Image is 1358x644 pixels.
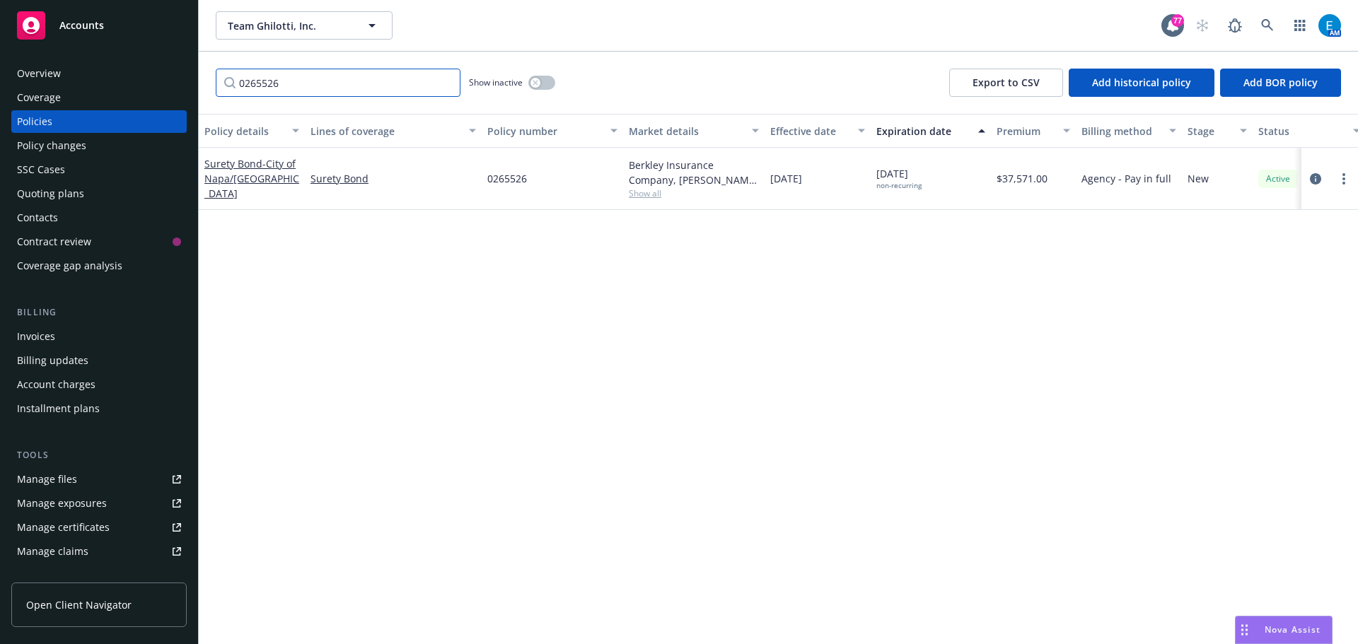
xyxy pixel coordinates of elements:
button: Market details [623,114,765,148]
button: Export to CSV [949,69,1063,97]
button: Nova Assist [1235,616,1333,644]
a: Surety Bond [311,171,476,186]
span: Nova Assist [1265,623,1321,636]
span: Add BOR policy [1243,76,1318,89]
button: Expiration date [871,114,991,148]
div: non-recurring [876,181,922,190]
a: circleInformation [1307,170,1324,187]
button: Policy number [482,114,623,148]
div: Coverage [17,86,61,109]
button: Stage [1182,114,1253,148]
div: Stage [1188,124,1231,139]
div: Coverage gap analysis [17,254,122,277]
input: Filter by keyword... [216,69,460,97]
img: photo [1318,14,1341,37]
a: SSC Cases [11,158,187,181]
a: Coverage [11,86,187,109]
span: Active [1264,172,1292,185]
a: Policies [11,110,187,133]
a: Start snowing [1188,11,1217,40]
a: Manage certificates [11,516,187,539]
button: Billing method [1076,114,1182,148]
div: Installment plans [17,397,100,420]
span: $37,571.00 [997,171,1047,186]
div: Policies [17,110,52,133]
span: Accounts [59,20,104,31]
div: Manage exposures [17,492,107,515]
a: Search [1253,11,1282,40]
span: Export to CSV [973,76,1040,89]
span: [DATE] [770,171,802,186]
div: Berkley Insurance Company, [PERSON_NAME] Corporation [629,158,759,187]
span: - City of Napa/[GEOGRAPHIC_DATA] [204,157,299,200]
a: Manage BORs [11,564,187,587]
div: SSC Cases [17,158,65,181]
div: Manage certificates [17,516,110,539]
a: Invoices [11,325,187,348]
a: Installment plans [11,397,187,420]
div: Account charges [17,373,95,396]
a: Policy changes [11,134,187,157]
div: 77 [1171,14,1184,27]
div: Tools [11,448,187,462]
span: Open Client Navigator [26,597,132,612]
div: Manage claims [17,540,88,563]
span: Add historical policy [1092,76,1191,89]
div: Policy details [204,124,284,139]
div: Status [1258,124,1345,139]
span: Show all [629,187,759,199]
div: Market details [629,124,743,139]
div: Contract review [17,230,91,253]
a: Manage exposures [11,492,187,515]
a: Account charges [11,373,187,396]
button: Policy details [199,114,305,148]
div: Expiration date [876,124,970,139]
a: more [1335,170,1352,187]
div: Premium [997,124,1055,139]
div: Drag to move [1236,616,1253,643]
div: Effective date [770,124,849,139]
button: Team Ghilotti, Inc. [216,11,393,40]
a: Manage claims [11,540,187,563]
span: Team Ghilotti, Inc. [228,18,350,33]
div: Quoting plans [17,182,84,205]
button: Premium [991,114,1076,148]
a: Coverage gap analysis [11,254,187,277]
a: Surety Bond [204,157,299,200]
button: Add BOR policy [1220,69,1341,97]
span: Show inactive [469,76,523,88]
span: 0265526 [487,171,527,186]
div: Billing [11,305,187,320]
div: Overview [17,62,61,85]
a: Quoting plans [11,182,187,205]
a: Report a Bug [1221,11,1249,40]
button: Lines of coverage [305,114,482,148]
a: Contacts [11,206,187,229]
div: Billing updates [17,349,88,372]
div: Manage files [17,468,77,491]
a: Billing updates [11,349,187,372]
div: Contacts [17,206,58,229]
a: Contract review [11,230,187,253]
span: Agency - Pay in full [1081,171,1171,186]
a: Accounts [11,6,187,45]
a: Switch app [1286,11,1314,40]
button: Effective date [765,114,871,148]
div: Invoices [17,325,55,348]
div: Policy changes [17,134,86,157]
a: Manage files [11,468,187,491]
span: [DATE] [876,166,922,190]
button: Add historical policy [1069,69,1214,97]
div: Policy number [487,124,602,139]
div: Lines of coverage [311,124,460,139]
a: Overview [11,62,187,85]
span: New [1188,171,1209,186]
div: Manage BORs [17,564,83,587]
div: Billing method [1081,124,1161,139]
